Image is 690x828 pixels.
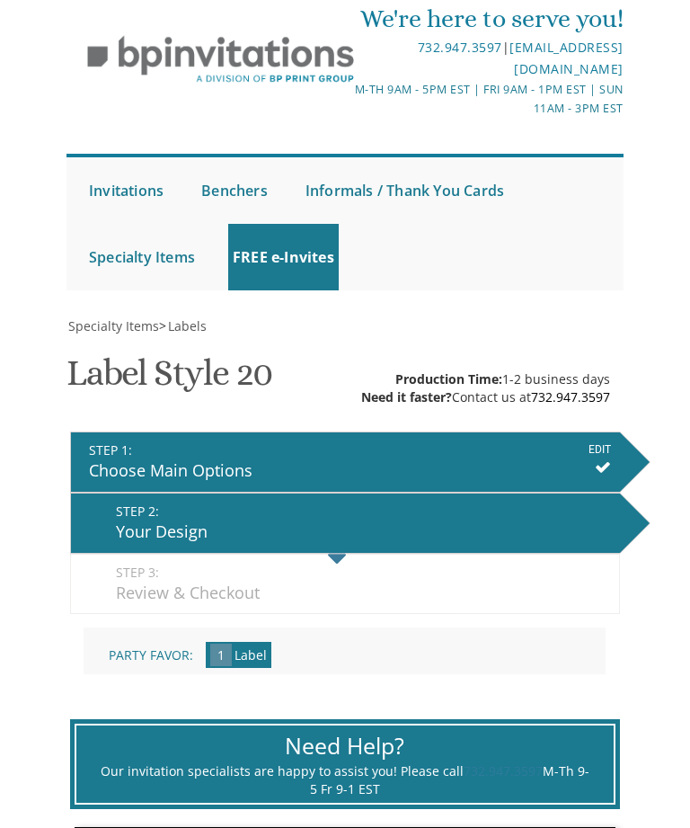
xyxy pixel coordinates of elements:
a: FREE e-Invites [228,225,339,291]
div: Need Help? [99,731,590,763]
span: Specialty Items [68,318,159,335]
a: 732.947.3597 [418,40,502,57]
div: Our invitation specialists are happy to assist you! Please call M-Th 9-5 Fr 9-1 EST [99,763,590,799]
div: STEP 3: [116,565,609,583]
span: Production Time: [395,371,502,388]
a: Invitations [84,158,168,225]
div: STEP 2: [116,503,610,521]
div: Your Design [116,521,610,545]
p: 1-2 business days Contact us at [361,371,610,407]
a: 732.947.3597 [531,389,610,406]
input: EDIT [588,442,611,459]
span: Need it faster? [361,389,452,406]
span: 1 [210,645,232,667]
div: M-Th 9am - 5pm EST | Fri 9am - 1pm EST | Sun 11am - 3pm EST [346,81,624,120]
a: [EMAIL_ADDRESS][DOMAIN_NAME] [509,40,624,78]
a: Specialty Items [66,318,159,335]
iframe: chat widget [615,756,672,810]
div: STEP 1: [89,442,610,460]
span: > [159,318,207,335]
div: Review & Checkout [116,583,609,606]
div: | [346,38,624,81]
div: Choose Main Options [89,460,610,484]
a: Benchers [197,158,272,225]
span: Label [234,647,267,664]
h1: Label Style 20 [66,354,272,407]
img: BP Invitation Loft [66,23,375,98]
a: Specialty Items [84,225,199,291]
div: We're here to serve you! [346,2,624,38]
span: Labels [168,318,207,335]
a: Labels [166,318,207,335]
a: Informals / Thank You Cards [301,158,509,225]
span: Party Favor: [109,647,193,664]
a: 732.947.3597 [464,763,543,780]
